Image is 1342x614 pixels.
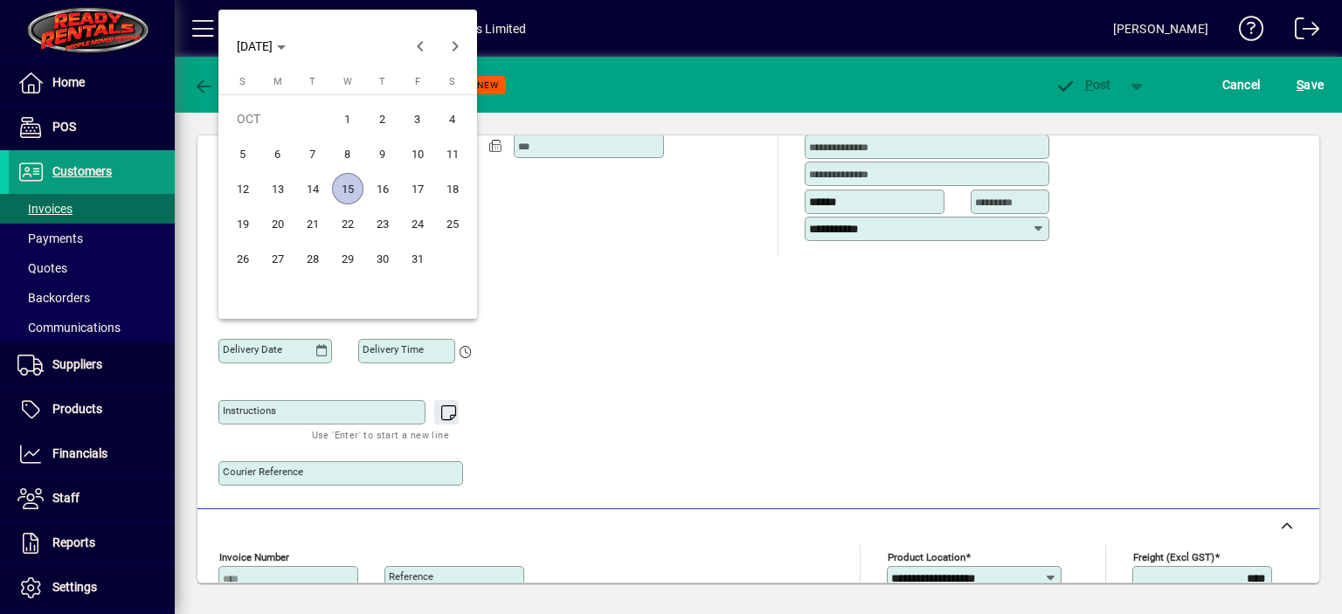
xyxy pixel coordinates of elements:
[449,76,455,87] span: S
[400,136,435,171] button: Fri Oct 10 2025
[435,206,470,241] button: Sat Oct 25 2025
[400,241,435,276] button: Fri Oct 31 2025
[379,76,385,87] span: T
[225,136,260,171] button: Sun Oct 05 2025
[402,138,433,169] span: 10
[365,136,400,171] button: Thu Oct 09 2025
[438,29,473,64] button: Next month
[365,241,400,276] button: Thu Oct 30 2025
[297,243,329,274] span: 28
[297,173,329,204] span: 14
[402,173,433,204] span: 17
[239,76,246,87] span: S
[330,206,365,241] button: Wed Oct 22 2025
[260,241,295,276] button: Mon Oct 27 2025
[295,171,330,206] button: Tue Oct 14 2025
[435,171,470,206] button: Sat Oct 18 2025
[415,76,420,87] span: F
[437,173,468,204] span: 18
[402,103,433,135] span: 3
[262,138,294,169] span: 6
[225,206,260,241] button: Sun Oct 19 2025
[400,171,435,206] button: Fri Oct 17 2025
[332,103,363,135] span: 1
[400,101,435,136] button: Fri Oct 03 2025
[330,171,365,206] button: Wed Oct 15 2025
[437,208,468,239] span: 25
[367,138,398,169] span: 9
[230,31,293,62] button: Choose month and year
[367,103,398,135] span: 2
[295,206,330,241] button: Tue Oct 21 2025
[225,171,260,206] button: Sun Oct 12 2025
[227,243,259,274] span: 26
[367,208,398,239] span: 23
[403,29,438,64] button: Previous month
[343,76,352,87] span: W
[332,138,363,169] span: 8
[262,208,294,239] span: 20
[297,208,329,239] span: 21
[227,208,259,239] span: 19
[437,103,468,135] span: 4
[330,241,365,276] button: Wed Oct 29 2025
[402,208,433,239] span: 24
[309,76,315,87] span: T
[332,208,363,239] span: 22
[365,206,400,241] button: Thu Oct 23 2025
[260,171,295,206] button: Mon Oct 13 2025
[227,173,259,204] span: 12
[437,138,468,169] span: 11
[365,101,400,136] button: Thu Oct 02 2025
[435,136,470,171] button: Sat Oct 11 2025
[367,243,398,274] span: 30
[330,136,365,171] button: Wed Oct 08 2025
[402,243,433,274] span: 31
[227,138,259,169] span: 5
[237,39,273,53] span: [DATE]
[273,76,282,87] span: M
[295,136,330,171] button: Tue Oct 07 2025
[400,206,435,241] button: Fri Oct 24 2025
[260,136,295,171] button: Mon Oct 06 2025
[330,101,365,136] button: Wed Oct 01 2025
[295,241,330,276] button: Tue Oct 28 2025
[297,138,329,169] span: 7
[260,206,295,241] button: Mon Oct 20 2025
[365,171,400,206] button: Thu Oct 16 2025
[225,241,260,276] button: Sun Oct 26 2025
[332,243,363,274] span: 29
[367,173,398,204] span: 16
[262,243,294,274] span: 27
[435,101,470,136] button: Sat Oct 04 2025
[225,101,330,136] td: OCT
[262,173,294,204] span: 13
[332,173,363,204] span: 15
